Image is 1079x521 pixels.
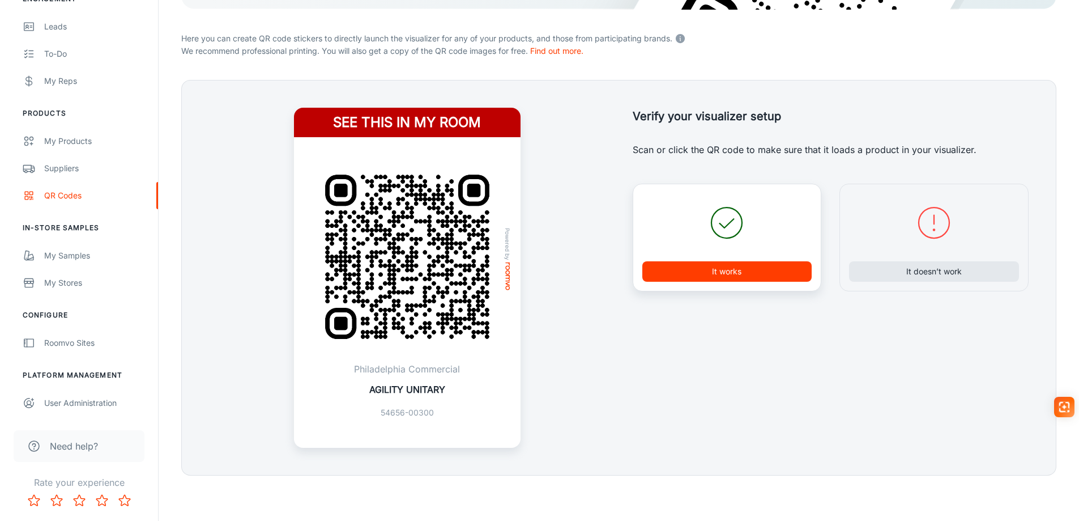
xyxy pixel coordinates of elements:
a: Find out more. [530,46,583,56]
div: My Stores [44,277,147,289]
div: To-do [44,48,147,60]
div: My Products [44,135,147,147]
p: 54656-00300 [354,406,460,419]
img: roomvo [505,262,510,290]
span: Need help? [50,439,98,453]
button: Rate 5 star [113,489,136,512]
div: Roomvo Sites [44,337,147,349]
button: It doesn’t work [849,261,1019,282]
button: It works [642,261,812,282]
div: User Administration [44,397,147,409]
button: Rate 1 star [23,489,45,512]
div: QR Codes [44,189,147,202]
p: AGILITY UNITARY [369,383,445,396]
div: My Reps [44,75,147,87]
p: Scan or click the QR code to make sure that it loads a product in your visualizer. [633,143,1029,156]
button: Rate 4 star [91,489,113,512]
p: Rate your experience [9,476,149,489]
img: QR Code Example [308,157,507,357]
p: We recommend professional printing. You will also get a copy of the QR code images for free. [181,45,1056,57]
p: Philadelphia Commercial [354,362,460,376]
div: Leads [44,20,147,33]
h4: See this in my room [294,108,521,137]
h5: Verify your visualizer setup [633,108,1029,125]
button: Rate 2 star [45,489,68,512]
a: See this in my roomQR Code ExamplePowered byroomvoPhiladelphia CommercialAGILITY UNITARY54656-00300 [294,108,521,448]
span: Powered by [502,228,513,260]
div: Suppliers [44,162,147,175]
button: Rate 3 star [68,489,91,512]
p: Here you can create QR code stickers to directly launch the visualizer for any of your products, ... [181,30,1056,45]
div: My Samples [44,249,147,262]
